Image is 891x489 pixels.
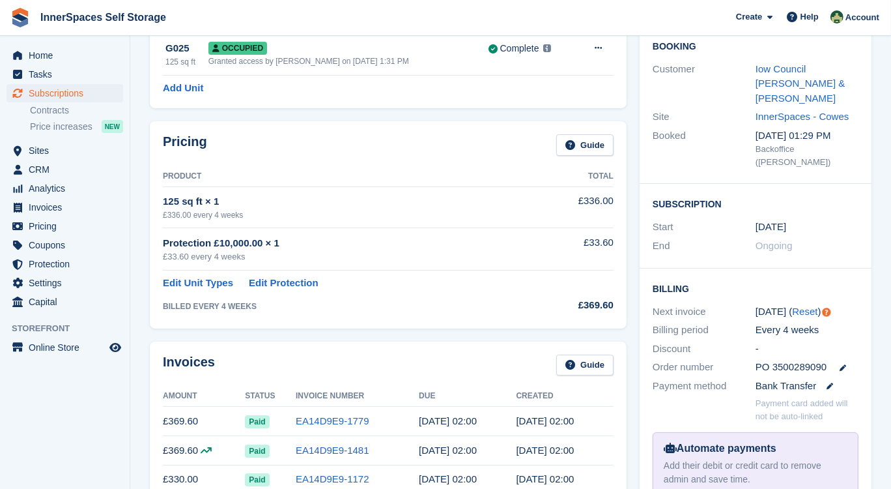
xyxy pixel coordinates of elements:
[163,386,245,407] th: Amount
[756,63,845,104] a: Iow Council [PERSON_NAME] & [PERSON_NAME]
[653,239,756,254] div: End
[245,386,296,407] th: Status
[163,209,530,221] div: £336.00 every 4 weeks
[163,436,245,466] td: £369.60
[12,322,130,335] span: Storefront
[245,445,269,458] span: Paid
[419,445,477,456] time: 2025-06-27 01:00:00 UTC
[653,323,756,338] div: Billing period
[35,7,171,28] a: InnerSpaces Self Storage
[653,304,756,319] div: Next invoice
[29,338,107,357] span: Online Store
[7,198,123,216] a: menu
[530,228,614,271] td: £33.60
[736,10,762,23] span: Create
[165,56,208,68] div: 125 sq ft
[500,42,539,55] div: Complete
[7,179,123,198] a: menu
[530,166,614,187] th: Total
[30,119,123,134] a: Price increases NEW
[821,306,832,318] div: Tooltip anchor
[7,338,123,357] a: menu
[653,282,858,295] h2: Billing
[830,10,843,23] img: Paula Amey
[556,355,614,376] a: Guide
[530,186,614,228] td: £336.00
[163,81,203,96] a: Add Unit
[30,104,123,117] a: Contracts
[653,342,756,357] div: Discount
[756,128,858,143] div: [DATE] 01:29 PM
[7,65,123,83] a: menu
[29,274,107,292] span: Settings
[419,473,477,484] time: 2025-05-30 01:00:00 UTC
[208,55,488,67] div: Granted access by [PERSON_NAME] on [DATE] 1:31 PM
[7,160,123,179] a: menu
[7,236,123,254] a: menu
[163,236,530,251] div: Protection £10,000.00 × 1
[29,179,107,198] span: Analytics
[163,250,530,263] div: £33.60 every 4 weeks
[29,65,107,83] span: Tasks
[516,386,614,407] th: Created
[556,134,614,156] a: Guide
[163,134,207,156] h2: Pricing
[29,141,107,160] span: Sites
[249,276,318,291] a: Edit Protection
[756,342,858,357] div: -
[653,360,756,375] div: Order number
[208,42,267,55] span: Occupied
[653,379,756,394] div: Payment method
[653,42,858,52] h2: Booking
[296,473,369,484] a: EA14D9E9-1172
[163,166,530,187] th: Product
[516,473,574,484] time: 2025-05-29 01:00:17 UTC
[756,397,858,422] p: Payment card added will not be auto-linked
[296,386,419,407] th: Invoice Number
[29,293,107,311] span: Capital
[7,293,123,311] a: menu
[653,197,858,210] h2: Subscription
[756,240,793,251] span: Ongoing
[7,84,123,102] a: menu
[165,41,208,56] div: G025
[792,306,817,317] a: Reset
[7,141,123,160] a: menu
[653,220,756,235] div: Start
[29,217,107,235] span: Pricing
[245,473,269,486] span: Paid
[756,143,858,168] div: Backoffice ([PERSON_NAME])
[530,298,614,313] div: £369.60
[653,128,756,169] div: Booked
[543,44,551,52] img: icon-info-grey-7440780725fd019a000dd9b08b2336e03edf1995a4989e88bcd33f0948082b44.svg
[756,220,786,235] time: 2025-03-06 01:00:00 UTC
[296,445,369,456] a: EA14D9E9-1481
[29,198,107,216] span: Invoices
[653,62,756,106] div: Customer
[102,120,123,133] div: NEW
[419,386,516,407] th: Due
[163,407,245,436] td: £369.60
[163,276,233,291] a: Edit Unit Types
[516,415,574,426] time: 2025-07-24 01:00:19 UTC
[7,217,123,235] a: menu
[756,360,827,375] span: PO 3500289090
[163,194,530,209] div: 125 sq ft × 1
[245,415,269,428] span: Paid
[107,340,123,355] a: Preview store
[30,121,92,133] span: Price increases
[10,8,30,27] img: stora-icon-8386f47178a22dfd0bd8f6a31ec36ba5ce8667c1dd55bd0f319d3a0aa187defe.svg
[29,84,107,102] span: Subscriptions
[664,459,847,486] div: Add their debit or credit card to remove admin and save time.
[7,274,123,292] a: menu
[7,46,123,65] a: menu
[163,355,215,376] h2: Invoices
[163,301,530,312] div: BILLED EVERY 4 WEEKS
[419,415,477,426] time: 2025-07-25 01:00:00 UTC
[845,11,879,24] span: Account
[29,236,107,254] span: Coupons
[516,445,574,456] time: 2025-06-26 01:00:59 UTC
[756,111,849,122] a: InnerSpaces - Cowes
[7,255,123,273] a: menu
[756,304,858,319] div: [DATE] ( )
